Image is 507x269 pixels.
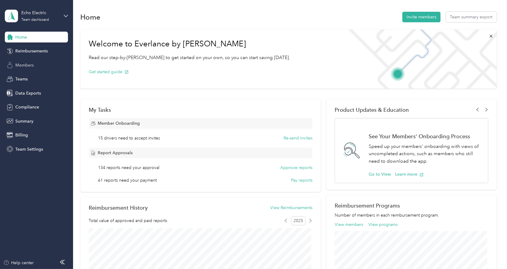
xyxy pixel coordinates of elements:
h1: Welcome to Everlance by [PERSON_NAME] [89,39,290,49]
button: Pay reports [291,177,312,183]
span: Home [15,34,27,40]
span: 2025 [291,216,306,225]
span: Team Settings [15,146,43,152]
span: 61 reports need your payment [98,177,157,183]
iframe: Everlance-gr Chat Button Frame [473,235,507,269]
h1: Home [80,14,100,20]
p: Number of members in each reimbursement program. [335,212,488,218]
span: Product Updates & Education [335,107,409,113]
span: 134 reports need your approval [98,164,160,171]
button: Invite members [402,12,441,22]
button: Team summary export [446,12,497,22]
span: Member Onboarding [98,120,140,127]
button: View members [335,221,363,228]
h2: Reimbursement Programs [335,202,488,209]
span: Compliance [15,104,39,110]
button: Help center [3,260,34,266]
div: Echo Electric [21,10,59,16]
button: Go to View [369,171,391,177]
span: Report Approvals [98,150,133,156]
button: Get started guide [89,69,129,75]
span: Members [15,62,34,68]
span: Reimbursements [15,48,48,54]
h1: See Your Members' Onboarding Process [369,133,482,139]
span: Total value of approved and paid reports [89,217,167,224]
span: Teams [15,76,28,82]
div: Team dashboard [21,18,49,22]
button: View programs [368,221,398,228]
button: Approve reports [280,164,312,171]
span: Data Exports [15,90,41,96]
p: Speed up your members' onboarding with views of uncompleted actions, such as members who still ne... [369,143,482,165]
img: Welcome to everlance [342,30,496,89]
button: Re-send invites [284,135,312,141]
p: Read our step-by-[PERSON_NAME] to get started on your own, so you can start saving [DATE]. [89,54,290,61]
div: My Tasks [89,107,312,113]
span: 15 drivers need to accept invites [98,135,160,141]
button: View Reimbursements [270,205,312,211]
span: Billing [15,132,28,138]
span: Summary [15,118,33,124]
h2: Reimbursement History [89,205,148,211]
button: Learn more [395,171,424,177]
